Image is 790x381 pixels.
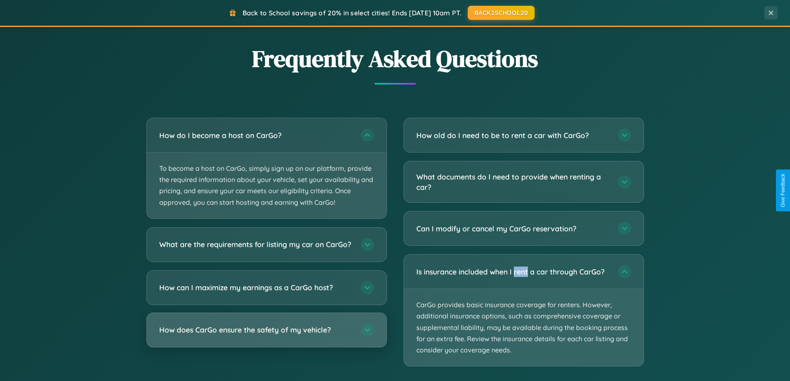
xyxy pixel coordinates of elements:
h3: How do I become a host on CarGo? [159,130,352,141]
h3: How can I maximize my earnings as a CarGo host? [159,282,352,293]
p: CarGo provides basic insurance coverage for renters. However, additional insurance options, such ... [404,289,644,366]
h3: How does CarGo ensure the safety of my vehicle? [159,325,352,335]
p: To become a host on CarGo, simply sign up on our platform, provide the required information about... [147,153,386,218]
button: BACK2SCHOOL20 [468,6,535,20]
h3: How old do I need to be to rent a car with CarGo? [416,130,610,141]
div: Give Feedback [780,174,786,207]
h3: What documents do I need to provide when renting a car? [416,172,610,192]
h2: Frequently Asked Questions [146,43,644,75]
h3: Can I modify or cancel my CarGo reservation? [416,223,610,234]
h3: What are the requirements for listing my car on CarGo? [159,239,352,250]
span: Back to School savings of 20% in select cities! Ends [DATE] 10am PT. [243,9,462,17]
h3: Is insurance included when I rent a car through CarGo? [416,267,610,277]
